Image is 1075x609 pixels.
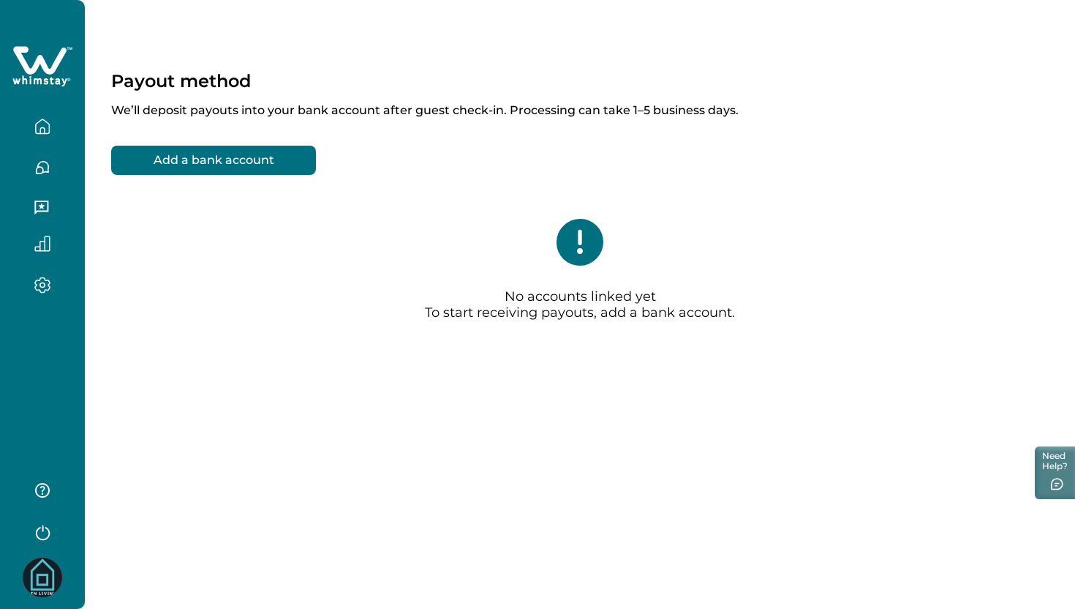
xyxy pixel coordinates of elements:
p: We’ll deposit payouts into your bank account after guest check-in. Processing can take 1–5 busine... [111,91,1049,118]
p: No accounts linked yet To start receiving payouts, add a bank account. [425,289,735,321]
p: Payout method [111,70,251,91]
img: Whimstay Host [23,558,62,597]
button: Add a bank account [111,146,316,175]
